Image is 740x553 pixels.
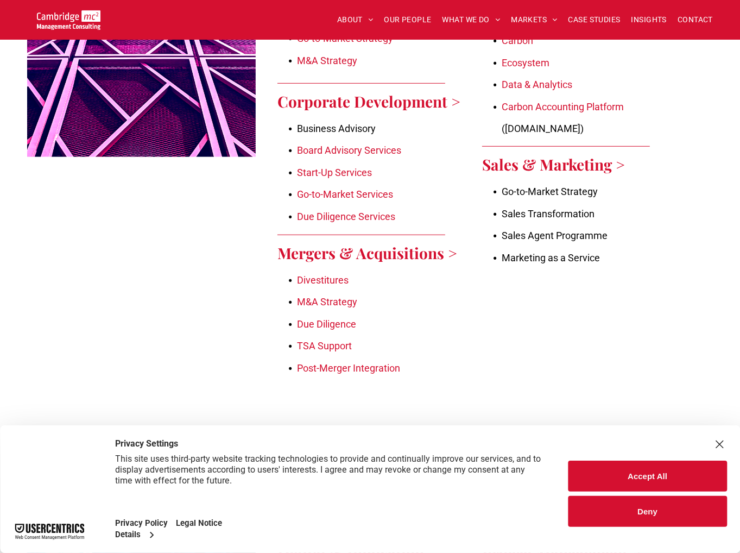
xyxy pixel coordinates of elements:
span: ([DOMAIN_NAME]) [502,123,584,134]
a: CONTACT [672,11,718,28]
a: Divestitures [297,274,349,286]
a: Start-Up Services [297,167,372,178]
span: Sales Agent Programme [502,230,608,241]
a: Carbon Accounting Platform [502,101,624,112]
a: Corporate [277,91,350,111]
a: M&A Strategy [297,55,357,66]
a: TSA Support [297,340,352,351]
a: Go-to-Market Services [297,188,393,200]
a: Post-Merger Integration [297,362,400,374]
a: MARKETS [505,11,562,28]
a: Due Diligence [297,318,356,330]
a: Board Advisory Services [297,144,401,156]
span: Sales Transformation [502,208,594,219]
span: Marketing as a Service [502,252,600,263]
a: Acquisitions [356,243,444,263]
a: WHAT WE DO [437,11,506,28]
a: CASE STUDIES [563,11,626,28]
a: Sales & Marketing > [482,154,625,174]
a: Ecosystem [502,57,549,68]
a: Data & Analytics [502,79,572,90]
a: Your Business Transformed | Cambridge Management Consulting [37,12,100,23]
img: Go to Homepage [37,10,100,30]
a: INSIGHTS [626,11,672,28]
a: > [448,243,457,263]
a: Mergers & [277,243,353,263]
a: Development > [354,91,460,111]
span: Go-to-Market Strategy [502,186,598,197]
a: ABOUT [332,11,379,28]
a: M&A Strategy [297,296,357,307]
span: Business Advisory [297,123,376,134]
a: OUR PEOPLE [378,11,437,28]
a: Carbon [502,35,533,46]
a: Due Diligence Services [297,211,395,222]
